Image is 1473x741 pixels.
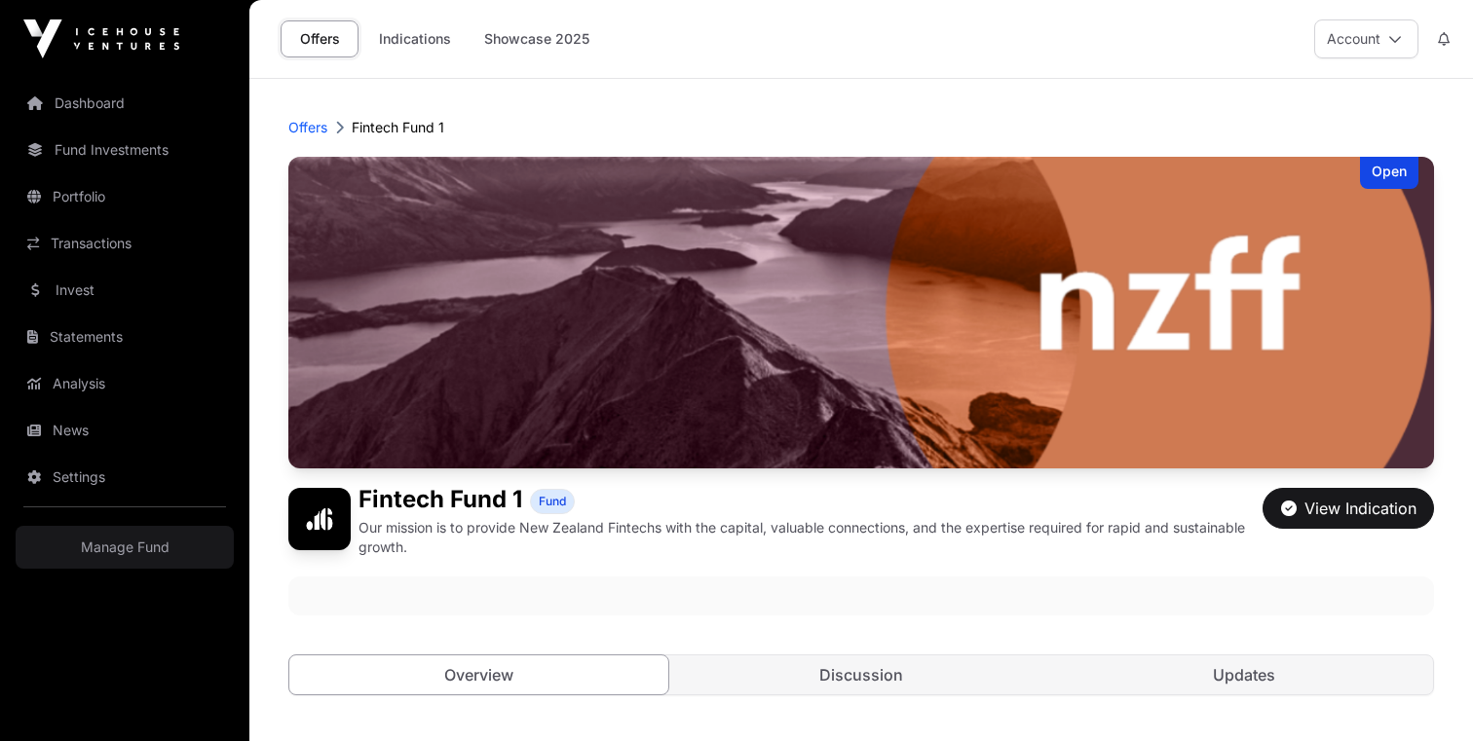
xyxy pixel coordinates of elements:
a: Discussion [672,655,1051,694]
h1: Fintech Fund 1 [359,488,522,514]
button: Account [1314,19,1418,58]
iframe: Chat Widget [1376,648,1473,741]
a: Dashboard [16,82,234,125]
a: Indications [366,20,464,57]
img: Fintech Fund 1 [288,488,351,550]
button: View Indication [1263,488,1434,529]
a: Manage Fund [16,526,234,569]
a: Fund Investments [16,129,234,171]
a: Offers [288,118,327,137]
a: Showcase 2025 [472,20,602,57]
a: View Indication [1263,507,1434,527]
a: Invest [16,269,234,312]
a: Offers [281,20,359,57]
img: Icehouse Ventures Logo [23,19,179,58]
a: Updates [1054,655,1433,694]
p: Fintech Fund 1 [352,118,444,137]
span: Fund [539,494,566,509]
nav: Tabs [289,655,1433,694]
a: Statements [16,315,234,358]
a: Settings [16,456,234,499]
a: Overview [288,654,669,695]
a: News [16,409,234,452]
a: Portfolio [16,175,234,218]
div: View Indication [1281,497,1416,520]
a: Analysis [16,362,234,405]
div: Open [1360,157,1418,189]
a: Transactions [16,222,234,265]
p: Our mission is to provide New Zealand Fintechs with the capital, valuable connections, and the ex... [359,518,1255,557]
img: Fintech Fund 1 [288,157,1434,468]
